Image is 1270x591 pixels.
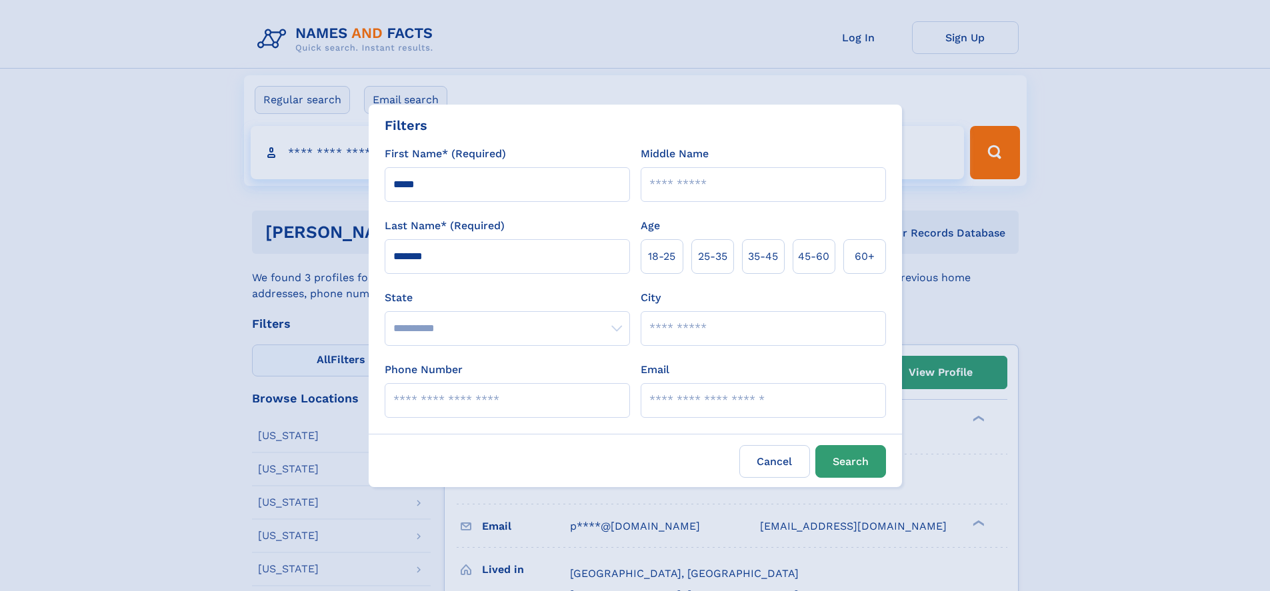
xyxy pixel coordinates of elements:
[815,445,886,478] button: Search
[641,146,709,162] label: Middle Name
[385,146,506,162] label: First Name* (Required)
[855,249,875,265] span: 60+
[648,249,675,265] span: 18‑25
[798,249,829,265] span: 45‑60
[641,362,669,378] label: Email
[739,445,810,478] label: Cancel
[385,115,427,135] div: Filters
[641,290,661,306] label: City
[641,218,660,234] label: Age
[748,249,778,265] span: 35‑45
[698,249,727,265] span: 25‑35
[385,218,505,234] label: Last Name* (Required)
[385,362,463,378] label: Phone Number
[385,290,630,306] label: State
